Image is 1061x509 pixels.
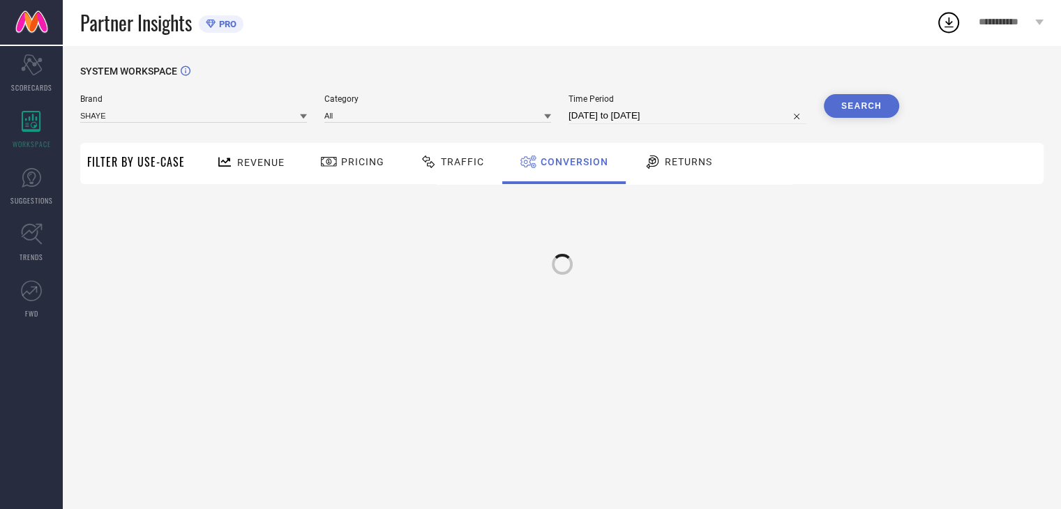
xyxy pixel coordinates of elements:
span: Conversion [541,156,608,167]
input: Select time period [569,107,806,124]
span: Partner Insights [80,8,192,37]
span: SUGGESTIONS [10,195,53,206]
span: Filter By Use-Case [87,153,185,170]
span: SCORECARDS [11,82,52,93]
span: SYSTEM WORKSPACE [80,66,177,77]
div: Open download list [936,10,961,35]
span: Category [324,94,551,104]
span: Returns [665,156,712,167]
span: Time Period [569,94,806,104]
span: PRO [216,19,236,29]
span: Revenue [237,157,285,168]
span: TRENDS [20,252,43,262]
span: Pricing [341,156,384,167]
span: FWD [25,308,38,319]
span: Traffic [441,156,484,167]
span: WORKSPACE [13,139,51,149]
button: Search [824,94,899,118]
span: Brand [80,94,307,104]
